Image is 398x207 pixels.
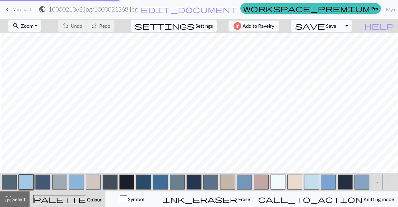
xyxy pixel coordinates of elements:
[12,22,20,30] span: zoom_in
[258,195,363,204] span: call_to_action
[163,195,237,204] span: ink_eraser
[364,22,394,30] span: help
[243,4,370,13] span: workspace_premium
[135,22,194,30] span: settings
[30,191,105,207] button: Colour
[4,4,34,15] a: My charts
[141,5,238,14] span: edit_document
[86,196,102,202] span: Colour
[295,22,325,30] span: save
[229,21,279,31] button: Add to Ravelry
[34,195,86,204] span: palette
[39,5,46,14] span: public
[243,22,274,30] span: Add to Ravelry
[4,5,11,14] span: keyboard_arrow_left
[8,20,41,32] button: Zoom
[234,22,241,30] img: Ravelry
[49,6,138,13] h2: 1000021368.jpg / 1000021368.jpg
[370,174,380,190] div: >
[254,191,398,207] button: Knitting mode
[135,22,194,30] i: Settings
[159,191,254,207] button: Erase
[127,196,144,202] span: Symbol
[386,178,394,186] span: add
[131,20,217,32] button: SettingsSettings
[12,6,34,12] span: My charts
[196,22,213,30] span: Settings
[105,191,159,207] button: Symbol
[237,196,250,202] span: Erase
[240,3,381,14] a: Pro
[291,20,340,32] button: Save
[4,195,12,204] span: highlight_alt
[363,196,394,202] span: Knitting mode
[21,23,34,29] span: Zoom
[12,196,25,202] span: Select
[326,23,336,29] span: Save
